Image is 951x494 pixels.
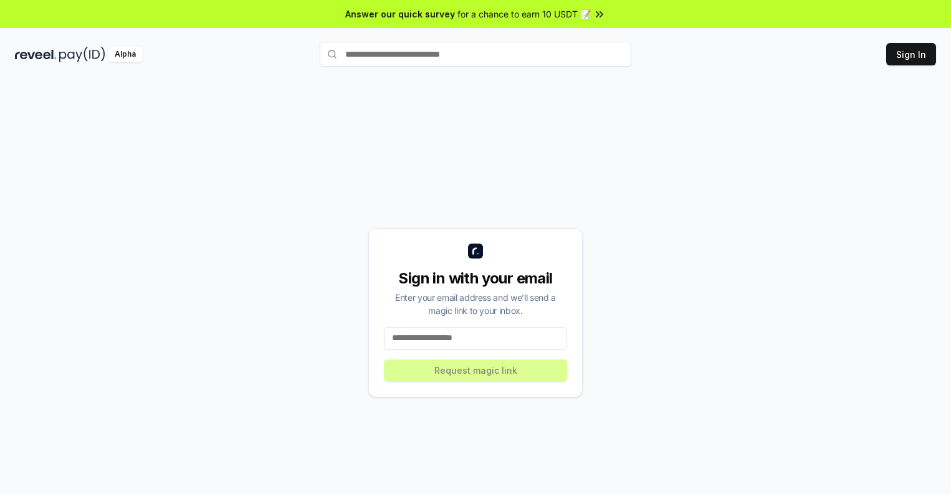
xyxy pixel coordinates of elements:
[457,7,591,21] span: for a chance to earn 10 USDT 📝
[886,43,936,65] button: Sign In
[384,268,567,288] div: Sign in with your email
[15,47,57,62] img: reveel_dark
[468,244,483,259] img: logo_small
[384,291,567,317] div: Enter your email address and we’ll send a magic link to your inbox.
[108,47,143,62] div: Alpha
[345,7,455,21] span: Answer our quick survey
[59,47,105,62] img: pay_id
